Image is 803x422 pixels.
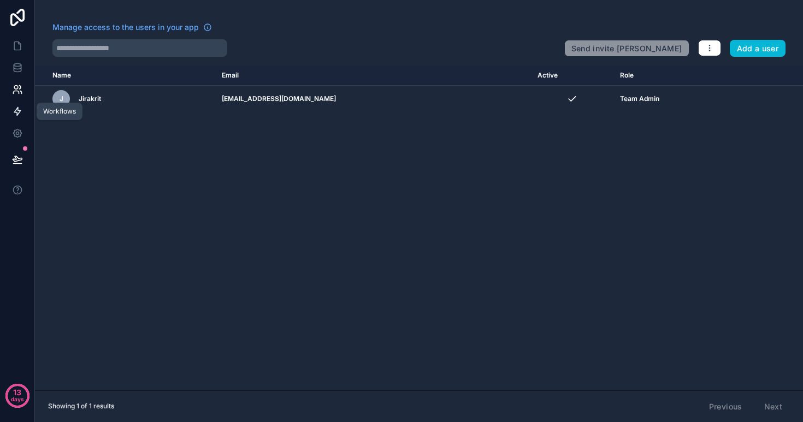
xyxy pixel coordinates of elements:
[215,86,531,112] td: [EMAIL_ADDRESS][DOMAIN_NAME]
[48,402,114,411] span: Showing 1 of 1 results
[613,66,743,86] th: Role
[531,66,613,86] th: Active
[35,66,803,390] div: scrollable content
[35,66,215,86] th: Name
[13,387,21,398] p: 13
[620,94,659,103] span: Team Admin
[52,22,199,33] span: Manage access to the users in your app
[79,94,101,103] span: Jirakrit
[52,22,212,33] a: Manage access to the users in your app
[215,66,531,86] th: Email
[60,94,63,103] span: J
[11,391,24,407] p: days
[43,107,76,116] div: Workflows
[730,40,786,57] button: Add a user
